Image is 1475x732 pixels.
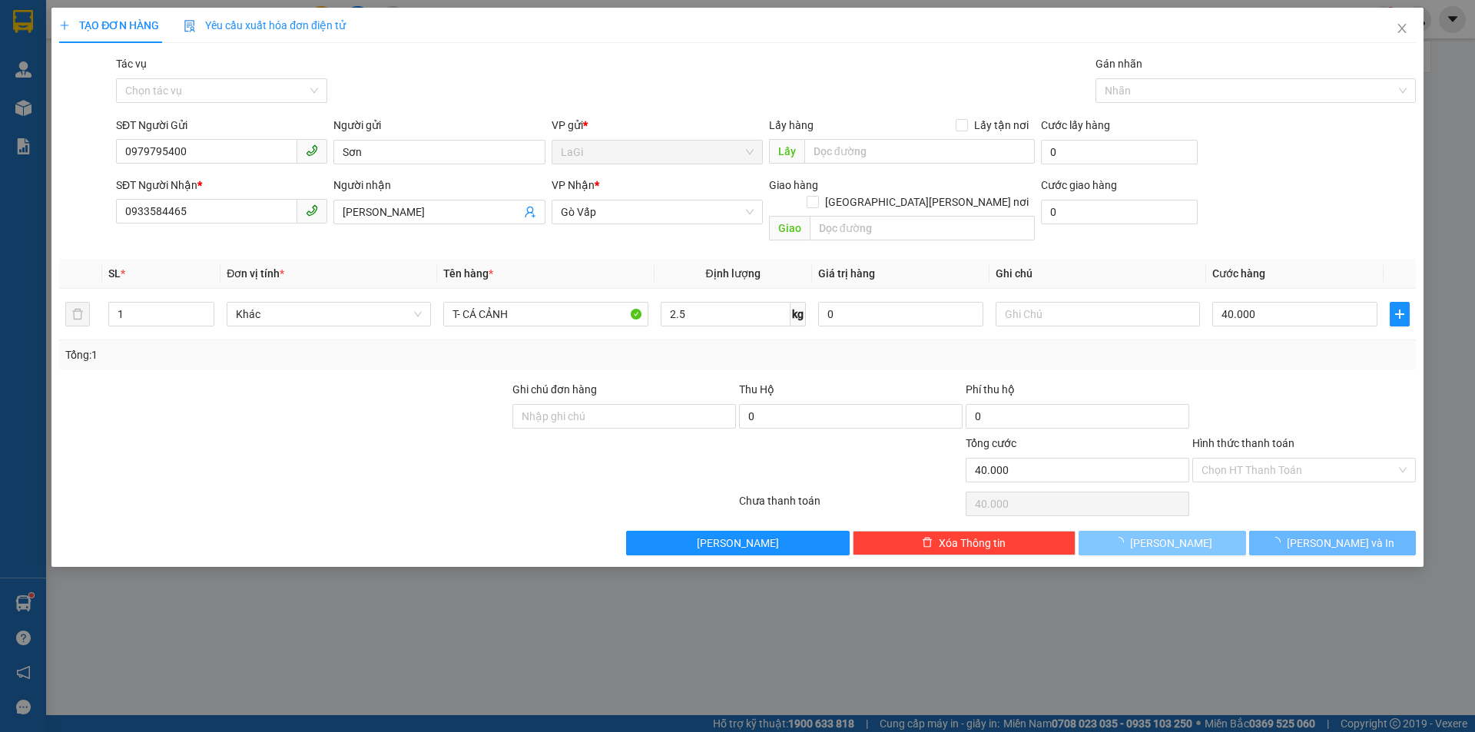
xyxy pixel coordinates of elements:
label: Tác vụ [116,58,147,70]
span: Lấy [769,139,804,164]
span: Gò Vấp [561,200,754,224]
span: Định lượng [706,267,761,280]
span: phone [306,144,318,157]
div: SĐT Người Nhận [116,177,327,194]
span: Khác [236,303,422,326]
input: Dọc đường [804,139,1035,164]
div: VP gửi [552,117,763,134]
input: VD: Bàn, Ghế [443,302,648,326]
div: Người gửi [333,117,545,134]
button: [PERSON_NAME] và In [1249,531,1416,555]
span: TẠO ĐƠN HÀNG [59,19,159,31]
span: Đơn vị tính [227,267,284,280]
input: Ghi chú đơn hàng [512,404,736,429]
span: Lấy hàng [769,119,814,131]
span: Giao hàng [769,179,818,191]
input: Dọc đường [810,216,1035,240]
span: Giá trị hàng [818,267,875,280]
span: close [1396,22,1408,35]
label: Gán nhãn [1095,58,1142,70]
button: [PERSON_NAME] [1079,531,1245,555]
label: Ghi chú đơn hàng [512,383,597,396]
span: Thu Hộ [739,383,774,396]
span: Yêu cầu xuất hóa đơn điện tử [184,19,346,31]
th: Ghi chú [989,259,1206,289]
span: delete [922,537,933,549]
span: SL [108,267,121,280]
span: Cước hàng [1212,267,1265,280]
span: kg [791,302,806,326]
span: user-add [524,206,536,218]
button: plus [1390,302,1410,326]
div: Tổng: 1 [65,346,569,363]
div: Người nhận [333,177,545,194]
label: Cước lấy hàng [1041,119,1110,131]
span: Giao [769,216,810,240]
span: [PERSON_NAME] và In [1287,535,1394,551]
input: Cước giao hàng [1041,200,1198,224]
div: Chưa thanh toán [737,492,964,519]
span: [PERSON_NAME] [697,535,779,551]
div: SĐT Người Gửi [116,117,327,134]
span: [GEOGRAPHIC_DATA][PERSON_NAME] nơi [819,194,1035,210]
button: [PERSON_NAME] [626,531,850,555]
label: Hình thức thanh toán [1192,437,1294,449]
button: delete [65,302,90,326]
span: loading [1113,537,1130,548]
input: 0 [818,302,983,326]
span: Lấy tận nơi [968,117,1035,134]
span: Xóa Thông tin [939,535,1006,551]
span: plus [59,20,70,31]
button: deleteXóa Thông tin [853,531,1076,555]
span: plus [1390,308,1409,320]
span: LaGi [561,141,754,164]
span: Tên hàng [443,267,493,280]
span: [PERSON_NAME] [1130,535,1212,551]
button: Close [1381,8,1424,51]
input: Cước lấy hàng [1041,140,1198,164]
span: phone [306,204,318,217]
div: Phí thu hộ [966,381,1189,404]
span: loading [1270,537,1287,548]
label: Cước giao hàng [1041,179,1117,191]
span: VP Nhận [552,179,595,191]
input: Ghi Chú [996,302,1200,326]
span: Tổng cước [966,437,1016,449]
img: icon [184,20,196,32]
